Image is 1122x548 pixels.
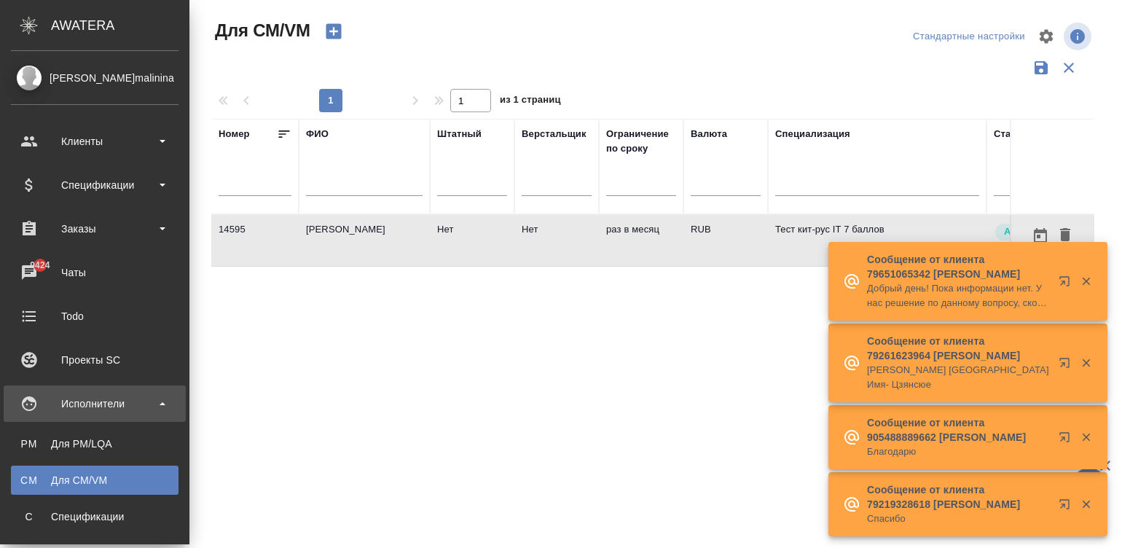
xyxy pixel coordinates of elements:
span: Настроить таблицу [1029,19,1064,54]
td: [PERSON_NAME] [299,215,430,266]
button: Закрыть [1071,431,1101,444]
button: Сбросить фильтры [1055,54,1083,82]
p: Добрый день! Пока информации нет. У нас решение по данному вопросу, скорее всего, будет принято ближ [867,281,1049,310]
a: Проекты SC [4,342,186,378]
p: Сообщение от клиента 905488889662 [PERSON_NAME] [867,415,1049,445]
p: Сообщение от клиента 79219328618 [PERSON_NAME] [867,482,1049,512]
div: Спецификации [18,509,171,524]
button: Закрыть [1071,498,1101,511]
button: Открыть в новой вкладке [1050,267,1085,302]
button: Открыть в новой вкладке [1050,348,1085,383]
div: Валюта [691,127,727,141]
a: PMДля PM/LQA [11,429,178,458]
span: из 1 страниц [500,91,561,112]
button: Открыть в новой вкладке [1050,490,1085,525]
div: [PERSON_NAME]malinina [11,70,178,86]
button: Открыть в новой вкладке [1050,423,1085,458]
span: Для СМ/VM [211,19,310,42]
div: split button [909,26,1029,48]
div: Верстальщик [522,127,586,141]
div: Todo [11,305,178,327]
button: Открыть календарь загрузки [1028,222,1053,249]
a: CMДля CM/VM [11,466,178,495]
div: Для CM/VM [18,473,171,488]
div: Заказы [11,218,178,240]
p: Тест кит-рус IT 7 баллов [775,222,979,237]
div: Номер [219,127,250,141]
a: ССпецификации [11,502,178,531]
p: [PERSON_NAME] [GEOGRAPHIC_DATA] Имя- Цзянсюе [867,363,1049,392]
p: Активен [1004,224,1043,239]
div: AWATERA [51,11,189,40]
div: Ограничение по сроку [606,127,676,156]
div: Специализация [775,127,850,141]
button: Закрыть [1071,275,1101,288]
a: Todo [4,298,186,334]
td: раз в месяц [599,215,683,266]
td: 14595 [211,215,299,266]
span: Посмотреть информацию [1064,23,1094,50]
td: Нет [430,215,514,266]
p: Сообщение от клиента 79261623964 [PERSON_NAME] [867,334,1049,363]
div: Для PM/LQA [18,437,171,451]
div: Клиенты [11,130,178,152]
a: 9424Чаты [4,254,186,291]
button: Удалить [1053,222,1078,249]
div: Чаты [11,262,178,283]
span: 9424 [21,258,58,273]
p: Сообщение от клиента 79651065342 [PERSON_NAME] [867,252,1049,281]
div: Проекты SC [11,349,178,371]
p: Спасибо [867,512,1049,526]
div: Спецификации [11,174,178,196]
div: Статус исполнителя [994,127,1091,141]
td: Нет [514,215,599,266]
td: RUB [683,215,768,266]
div: Штатный [437,127,482,141]
button: Закрыть [1071,356,1101,369]
button: Создать [316,19,351,44]
div: ФИО [306,127,329,141]
p: Благодарю [867,445,1049,459]
button: Сохранить фильтры [1027,54,1055,82]
div: Исполнители [11,393,178,415]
